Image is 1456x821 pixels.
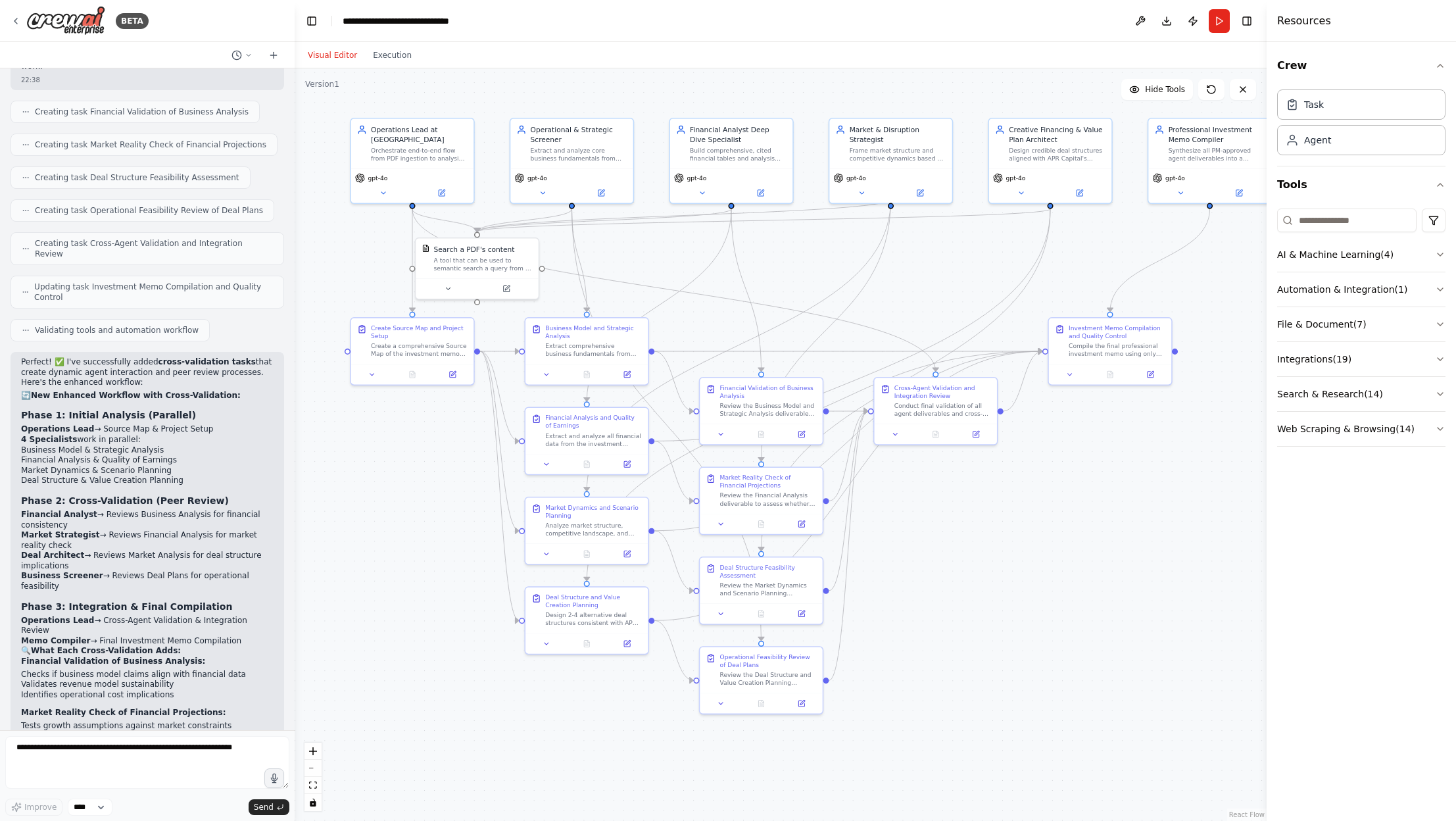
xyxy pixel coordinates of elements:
[480,346,519,446] g: Edge from 23403eb6-fd40-4938-935c-e108b30ea260 to 497a8235-92cd-4282-bfa9-719d85de02b5
[720,671,817,687] div: Review the Deal Structure and Value Creation Planning deliverable to assess operational feasibili...
[478,283,535,295] button: Open in side panel
[407,209,482,232] g: Edge from 505e2609-01c9-4e5d-8529-1d7f50455085 to 6b7c9479-f0cd-4a62-89c4-0bb6084cca83
[756,209,1056,551] g: Edge from 96c4b7af-79f9-4adb-bd42-fd5e422f7f7a to 6ef1e4e0-078b-41e0-85ea-84c40daddfaa
[510,118,634,204] div: Operational & Strategic ScreenerExtract and analyze core business fundamentals from the investmen...
[1277,47,1445,84] button: Crew
[21,571,274,591] li: → Reviews Deal Plans for operational feasibility
[21,75,274,85] div: 22:38
[1009,125,1105,145] div: Creative Financing & Value Plan Architect
[368,174,388,182] span: gpt-4o
[610,548,644,560] button: Open in side panel
[988,118,1112,204] div: Creative Financing & Value Plan ArchitectDesign credible deal structures aligned with APR Capital...
[371,324,468,340] div: Create Source Map and Project Setup
[480,346,519,625] g: Edge from 23403eb6-fd40-4938-935c-e108b30ea260 to 17434469-eeea-40b9-85c3-2221f7aca778
[894,384,991,400] div: Cross-Agent Validation and Integration Review
[785,428,819,440] button: Open in side panel
[740,428,782,440] button: No output available
[850,147,946,162] div: Frame market structure and competitive dynamics based on PDF disclosures, identify disruption vec...
[829,118,953,204] div: Market & Disruption StrategistFrame market structure and competitive dynamics based on PDF disclo...
[21,571,103,580] strong: Business Screener
[35,139,266,150] span: Creating task Market Reality Check of Financial Projections
[21,646,274,657] h2: 🔍
[304,760,322,777] button: zoom out
[1277,237,1445,272] button: AI & Machine Learning(4)
[414,187,470,199] button: Open in side panel
[21,435,77,444] strong: 4 Specialists
[407,209,417,312] g: Edge from 505e2609-01c9-4e5d-8529-1d7f50455085 to 23403eb6-fd40-4938-935c-e108b30ea260
[21,636,274,647] li: → Final Investment Memo Compilation
[21,495,229,506] strong: Phase 2: Cross-Validation (Peer Review)
[654,346,1042,356] g: Edge from 65101c46-2300-4c3b-b1ad-3ccfe6afa3af to 39d74226-a787-473d-809e-043de47ade02
[531,147,627,162] div: Extract and analyze core business fundamentals from the investment memo PDF, identify what the bu...
[303,12,321,30] button: Hide left sidebar
[21,455,274,466] li: Financial Analysis & Quality of Earnings
[21,616,274,636] li: → Cross-Agent Validation & Integration Review
[545,414,642,430] div: Financial Analysis and Quality of Earnings
[720,474,817,489] div: Market Reality Check of Financial Projections
[545,504,642,520] div: Market Dynamics and Scenario Planning
[573,187,629,199] button: Open in side panel
[846,174,866,182] span: gpt-4o
[24,802,57,812] span: Improve
[434,257,533,272] div: A tool that can be used to semantic search a query from a PDF's content.
[525,586,649,655] div: Deal Structure and Value Creation PlanningDesign 2-4 alternative deal structures consistent with ...
[740,518,782,530] button: No output available
[31,646,181,655] strong: What Each Cross-Validation Adds:
[527,174,547,182] span: gpt-4o
[545,522,642,537] div: Analyze market structure, competitive landscape, and disruption risks based exclusively on inform...
[263,47,284,63] button: Start a new chat
[21,680,274,690] li: Validates revenue model sustainability
[525,317,649,386] div: Business Model and Strategic AnalysisExtract comprehensive business fundamentals from the investm...
[720,563,817,579] div: Deal Structure Feasibility Assessment
[959,428,993,440] button: Open in side panel
[371,125,468,145] div: Operations Lead at [GEOGRAPHIC_DATA]
[35,238,273,259] span: Creating task Cross-Agent Validation and Integration Review
[567,209,766,641] g: Edge from f2a57803-295f-4e74-a325-03214ac564ce to 8a184300-a6b8-4f62-ae23-4eb58485187e
[699,377,823,445] div: Financial Validation of Business AnalysisReview the Business Model and Strategic Analysis deliver...
[21,435,274,486] li: work in parallel:
[582,209,737,402] g: Edge from 91479f04-0edc-4573-9585-c25679709a66 to 497a8235-92cd-4282-bfa9-719d85de02b5
[829,406,868,685] g: Edge from 8a184300-a6b8-4f62-ae23-4eb58485187e to 08a70ce7-8d73-41c6-bb63-26596ac2a92c
[434,244,515,254] div: Search a PDF's content
[1277,377,1445,411] button: Search & Research(14)
[21,551,274,571] li: → Reviews Market Analysis for deal structure implications
[850,125,946,145] div: Market & Disruption Strategist
[690,147,787,162] div: Build comprehensive, cited financial tables and analysis covering historical P&L, Balance Sheet, ...
[740,697,782,709] button: No output available
[1169,125,1265,145] div: Professional Investment Memo Compiler
[566,548,608,560] button: No output available
[116,13,149,29] div: BETA
[1277,166,1445,203] button: Tools
[435,368,470,380] button: Open in side panel
[1048,317,1172,386] div: Investment Memo Compilation and Quality ControlCompile the final professional investment memo usi...
[690,125,787,145] div: Financial Analyst Deep Dive Specialist
[873,377,998,445] div: Cross-Agent Validation and Integration ReviewConduct final validation of all agent deliverables a...
[21,670,274,680] li: Checks if business model claims align with financial data
[1277,307,1445,341] button: File & Document(7)
[545,324,642,340] div: Business Model and Strategic Analysis
[829,406,868,416] g: Edge from 35ab5e27-e120-4697-a10d-dc080523e5a6 to 08a70ce7-8d73-41c6-bb63-26596ac2a92c
[21,708,226,717] strong: Market Reality Check of Financial Projections:
[525,497,649,565] div: Market Dynamics and Scenario PlanningAnalyze market structure, competitive landscape, and disrupt...
[894,402,991,418] div: Conduct final validation of all agent deliverables and cross-validation reports to ensure consist...
[21,391,274,401] h2: 🔄
[35,205,263,216] span: Creating task Operational Feasibility Review of Deal Plans
[249,799,289,815] button: Send
[1238,12,1256,30] button: Hide right sidebar
[226,47,258,63] button: Switch to previous chat
[654,616,693,685] g: Edge from 17434469-eeea-40b9-85c3-2221f7aca778 to 8a184300-a6b8-4f62-ae23-4eb58485187e
[545,593,642,609] div: Deal Structure and Value Creation Planning
[733,187,789,199] button: Open in side panel
[21,466,274,476] li: Market Dynamics & Scenario Planning
[391,368,433,380] button: No output available
[304,794,322,811] button: toggle interactivity
[720,384,817,400] div: Financial Validation of Business Analysis
[305,79,339,89] div: Version 1
[892,187,948,199] button: Open in side panel
[915,428,957,440] button: No output available
[34,282,273,303] span: Updating task Investment Memo Compilation and Quality Control
[21,445,274,456] li: Business Model & Strategic Analysis
[566,459,608,470] button: No output available
[785,518,819,530] button: Open in side panel
[5,799,62,816] button: Improve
